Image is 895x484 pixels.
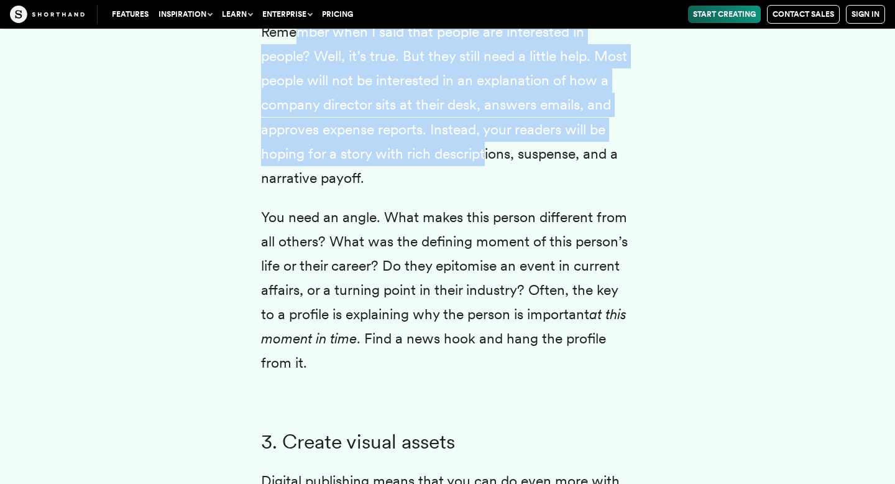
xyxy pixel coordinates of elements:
p: Remember when I said that people are interested in people? Well, it’s true. But they still need a... [261,20,634,190]
a: Sign in [846,5,885,24]
h3: 3. Create visual assets [261,430,634,454]
img: The Craft [10,6,85,23]
a: Features [107,6,154,23]
button: Learn [217,6,257,23]
a: Start Creating [688,6,761,23]
button: Enterprise [257,6,317,23]
a: Pricing [317,6,358,23]
button: Inspiration [154,6,217,23]
a: Contact Sales [767,5,840,24]
p: You need an angle. What makes this person different from all others? What was the defining moment... [261,205,634,376]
